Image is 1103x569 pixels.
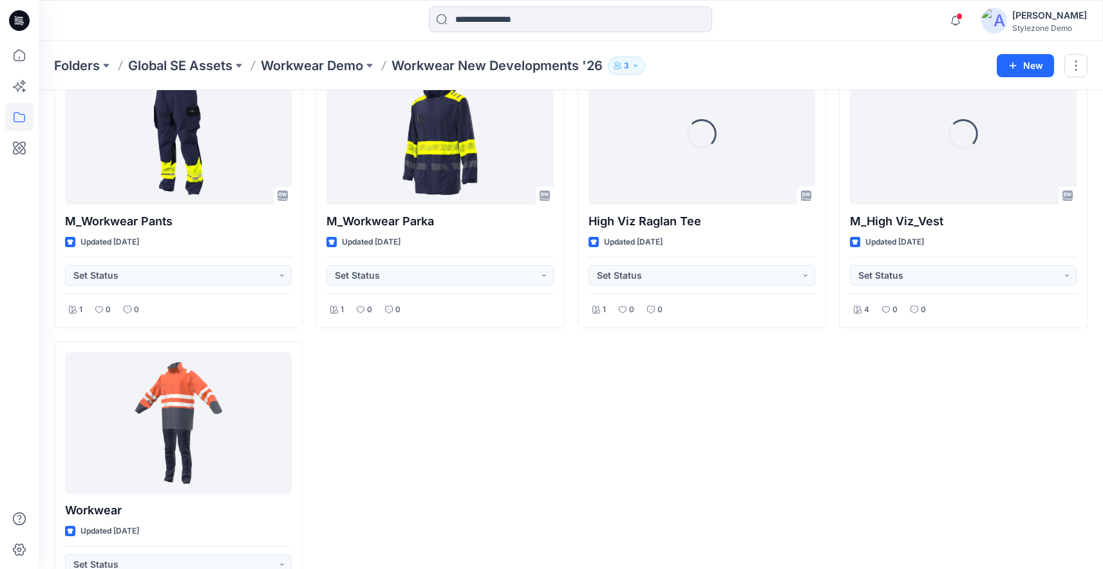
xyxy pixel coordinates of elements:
a: Global SE Assets [128,57,232,75]
p: 0 [921,303,926,317]
p: 0 [629,303,634,317]
p: M_High Viz_Vest [850,212,1077,230]
a: M_Workwear Pants [65,63,292,205]
p: 1 [603,303,606,317]
p: 0 [106,303,111,317]
p: Workwear [65,501,292,519]
a: M_Workwear Parka [326,63,553,205]
p: 1 [79,303,82,317]
p: Updated [DATE] [80,525,139,538]
p: 1 [341,303,344,317]
a: Workwear [65,352,292,494]
p: High Viz Raglan Tee [589,212,815,230]
p: 4 [864,303,869,317]
p: Updated [DATE] [865,236,924,249]
button: 3 [608,57,645,75]
a: Workwear Demo [261,57,363,75]
a: Folders [54,57,100,75]
p: M_Workwear Pants [65,212,292,230]
p: Updated [DATE] [342,236,401,249]
p: Updated [DATE] [604,236,663,249]
p: 0 [367,303,372,317]
div: Stylezone Demo [1012,23,1087,33]
p: 0 [395,303,401,317]
p: 0 [892,303,898,317]
p: 0 [134,303,139,317]
p: 3 [624,59,629,73]
p: Updated [DATE] [80,236,139,249]
div: [PERSON_NAME] [1012,8,1087,23]
p: 0 [657,303,663,317]
p: M_Workwear Parka [326,212,553,230]
p: Workwear New Developments '26 [391,57,603,75]
img: avatar [981,8,1007,33]
button: New [997,54,1054,77]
